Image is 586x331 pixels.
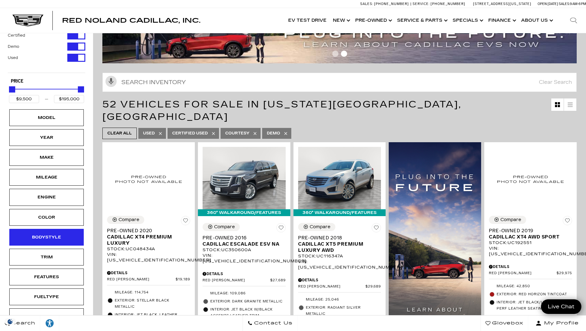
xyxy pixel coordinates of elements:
[107,277,176,282] span: Red [PERSON_NAME]
[570,2,586,6] span: 9 AM-6 PM
[9,169,84,186] div: MileageMileage
[497,299,572,312] span: Interior: Jet Black/Lt Wheat Perf Leather Seating Surfaces
[9,229,84,246] div: BodystyleBodystyle
[11,79,82,84] h5: Price
[225,129,249,137] span: Courtesy
[330,8,352,33] a: New
[9,288,84,305] div: FueltypeFueltype
[489,234,567,240] span: Cadillac XT4 AWD Sport
[9,84,84,103] div: Price
[332,51,338,57] span: Go to slide 1
[9,129,84,146] div: YearYear
[298,235,377,241] span: Pre-Owned 2018
[9,109,84,126] div: ModelModel
[31,274,62,280] div: Features
[360,2,373,6] span: Sales:
[203,289,286,297] li: Mileage: 109,086
[551,98,564,111] a: Grid View
[78,86,84,93] div: Maximum Price
[102,73,577,92] input: Search Inventory
[107,252,190,263] div: VIN: [US_VEHICLE_IDENTIFICATION_NUMBER]
[276,223,286,235] button: Save Vehicle
[203,147,286,209] img: 2016 Cadillac Escalade ESV NA
[298,259,381,270] div: VIN: [US_VEHICLE_IDENTIFICATION_NUMBER]
[561,8,586,33] div: Search
[490,319,523,328] span: Glovebox
[298,296,381,304] li: Mileage: 25,046
[210,298,286,305] span: Exterior: Dark Granite Metallic
[8,9,85,73] div: Filter by Vehicle Type
[31,214,62,221] div: Color
[310,224,330,230] div: Compare
[557,271,572,276] span: $29,975
[360,2,410,6] a: Sales: [PHONE_NUMBER]
[542,319,579,328] span: My Profile
[410,2,467,6] a: Service: [PHONE_NUMBER]
[62,17,200,24] a: Red Noland Cadillac, Inc.
[12,15,43,26] img: Cadillac Dark Logo with Cadillac White Text
[489,216,526,224] button: Compare Vehicle
[107,234,186,246] span: Cadillac XT4 Premium Luxury
[102,99,462,122] span: 52 Vehicles for Sale in [US_STATE][GEOGRAPHIC_DATA], [GEOGRAPHIC_DATA]
[293,209,386,216] div: 360° WalkAround/Features
[203,278,286,283] a: Red [PERSON_NAME] $27,689
[115,297,190,310] span: Exterior: Stellar Black Metallic
[31,154,62,161] div: Make
[431,2,465,6] span: [PHONE_NUMBER]
[298,223,335,231] button: Compare Vehicle
[341,51,347,57] span: Go to slide 2
[413,2,430,6] span: Service:
[102,12,581,63] a: ev-blog-post-banners4
[489,271,572,276] a: Red [PERSON_NAME] $29,975
[203,271,286,277] div: Pricing Details - Pre-Owned 2016 Cadillac Escalade ESV NA
[489,228,572,240] a: Pre-Owned 2019Cadillac XT4 AWD Sport
[500,217,521,223] div: Compare
[203,253,286,264] div: VIN: [US_VEHICLE_IDENTIFICATION_NUMBER]
[31,254,62,261] div: Trim
[31,134,62,141] div: Year
[489,264,572,270] div: Pricing Details - Pre-Owned 2019 Cadillac XT4 AWD Sport
[31,194,62,201] div: Engine
[8,55,18,61] label: Used
[203,278,270,283] span: Red [PERSON_NAME]
[298,284,365,289] span: Red [PERSON_NAME]
[203,235,281,241] span: Pre-Owned 2016
[9,189,84,206] div: EngineEngine
[107,147,190,211] img: 2020 Cadillac XT4 Premium Luxury
[545,303,578,310] span: Live Chat
[394,8,450,33] a: Service & Parts
[10,319,35,328] span: Search
[107,129,132,137] span: Clear All
[143,129,155,137] span: Used
[107,277,190,282] a: Red [PERSON_NAME] $19,189
[9,249,84,265] div: TrimTrim
[8,43,19,50] label: Demo
[198,209,290,216] div: 360° WalkAround/Features
[107,246,190,252] div: Stock : UC048434A
[528,315,586,331] button: Open user profile menu
[3,318,17,325] section: Click to Open Cookie Consent Modal
[352,8,394,33] a: Pre-Owned
[9,95,39,103] input: Minimum
[9,86,15,93] div: Minimum Price
[40,315,59,331] a: Explore your accessibility options
[40,319,59,328] div: Explore your accessibility options
[172,129,208,137] span: Certified Used
[298,284,381,289] a: Red [PERSON_NAME] $29,689
[203,241,281,247] span: Cadillac Escalade ESV NA
[489,240,572,246] div: Stock : UC192551
[298,253,381,259] div: Stock : UC116347A
[243,315,297,331] a: Contact Us
[31,114,62,121] div: Model
[107,270,190,276] div: Pricing Details - Pre-Owned 2020 Cadillac XT4 Premium Luxury
[485,8,518,33] a: Finance
[253,319,293,328] span: Contact Us
[497,291,572,297] span: Exterior: Red Horizon Tintcoat
[450,8,485,33] a: Specials
[489,282,572,290] li: Mileage: 42,850
[267,129,280,137] span: Demo
[214,224,235,230] div: Compare
[203,235,286,247] a: Pre-Owned 2016Cadillac Escalade ESV NA
[541,299,581,314] a: Live Chat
